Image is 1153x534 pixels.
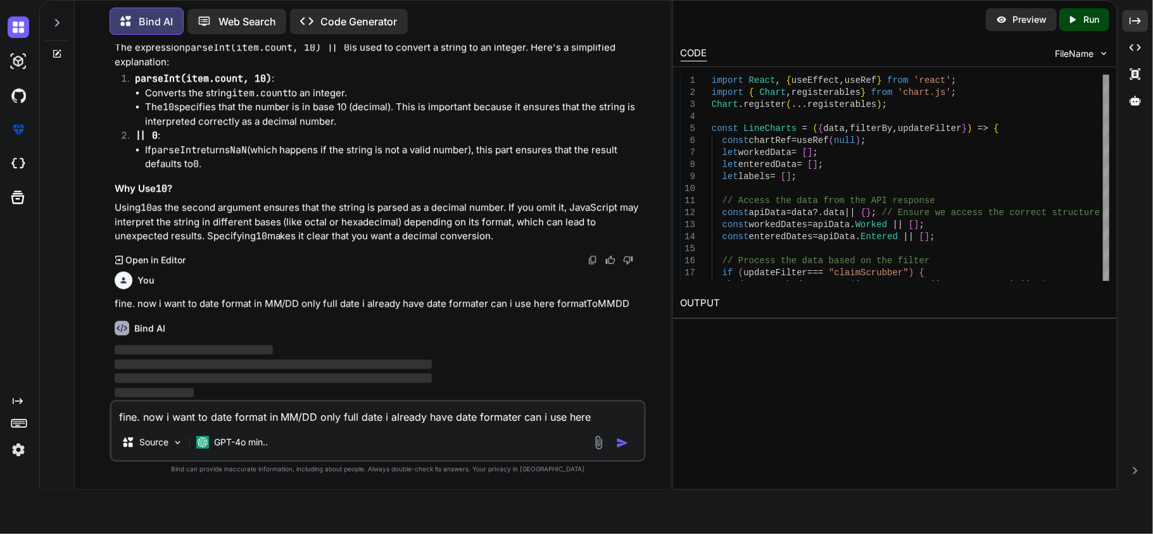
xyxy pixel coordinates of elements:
div: 5 [681,123,695,135]
p: Code Generator [321,14,398,29]
span: . [855,232,860,242]
span: let [722,159,738,170]
span: enteredData [738,159,797,170]
span: labels [738,171,770,182]
span: ) [908,268,913,278]
span: const [722,232,748,242]
span: = [807,220,812,230]
img: cloudideIcon [8,153,29,175]
span: ] [924,232,929,242]
span: , [845,123,850,133]
li: Converts the string to an integer. [145,86,644,101]
span: map [834,280,850,290]
img: darkChat [8,16,29,38]
span: = [791,135,797,146]
img: icon [616,437,629,449]
h6: You [137,274,154,287]
span: { [818,123,823,133]
code: item.count [232,87,289,99]
span: const [712,123,738,133]
div: 18 [681,279,695,291]
img: chevron down [1099,48,1109,59]
img: attachment [591,435,606,450]
span: . [956,280,961,290]
span: apiData [812,220,850,230]
span: ) [967,123,972,133]
span: from [871,87,893,97]
code: 10 [256,230,267,242]
span: data [823,123,845,133]
span: workedData [738,147,791,158]
h3: Why Use ? [115,182,644,196]
span: filterBy [850,123,892,133]
code: 10 [163,101,174,113]
span: ] [786,171,791,182]
span: useRef [845,75,876,85]
span: registerables [807,99,876,109]
span: ( [929,280,935,290]
span: ] [807,147,812,158]
span: null [834,135,855,146]
p: GPT-4o min.. [214,436,268,449]
code: parseInt [151,144,197,156]
span: = [791,147,797,158]
div: 8 [681,159,695,171]
span: = [765,280,770,290]
span: workedDates [770,280,828,290]
span: { [993,123,999,133]
span: } [961,123,966,133]
span: const [722,208,748,218]
img: premium [8,119,29,140]
div: 13 [681,219,695,231]
span: enteredDates [748,232,812,242]
span: let [722,171,738,182]
p: Web Search [218,14,276,29]
span: = [802,123,807,133]
span: [ [802,147,807,158]
span: // Access the data from the API response [722,196,935,206]
span: { [786,75,791,85]
span: [ [919,232,924,242]
span: parseInt [887,280,929,290]
span: ; [791,171,797,182]
p: Bind AI [139,14,173,29]
p: fine. now i want to date format in MM/DD only full date i already have date formater can i use he... [115,297,644,311]
span: , [786,87,791,97]
code: 10 [141,201,152,214]
span: , [988,280,993,290]
span: registerables [791,87,860,97]
div: 9 [681,171,695,183]
span: Entered [860,232,898,242]
span: ( [850,280,855,290]
span: Chart [759,87,786,97]
code: || 0 [135,129,158,142]
code: parseInt(item.count, 10) [135,72,272,85]
span: React [748,75,775,85]
p: Open in Editor [125,254,186,266]
p: Preview [1012,13,1047,26]
span: count [961,280,988,290]
span: ; [860,135,866,146]
span: data [791,208,813,218]
span: 'chart.js' [898,87,951,97]
div: 6 [681,135,695,147]
span: . [828,280,833,290]
span: ; [812,147,817,158]
span: = [786,208,791,218]
span: workedData [712,280,765,290]
div: 12 [681,207,695,219]
span: || [845,208,855,218]
li: If returns (which happens if the string is not a valid number), this part ensures that the result... [145,143,644,171]
span: ‌ [115,388,194,397]
span: ( [812,123,817,133]
span: , [775,75,780,85]
h6: Bind AI [134,322,165,335]
img: darkAi-studio [8,51,29,72]
span: register [743,99,786,109]
span: || [903,232,914,242]
div: 2 [681,87,695,99]
img: dislike [623,255,633,265]
p: The expression is used to convert a string to an integer. Here's a simplified explanation: [115,40,644,69]
code: 10 [156,182,167,195]
span: [ [781,171,786,182]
